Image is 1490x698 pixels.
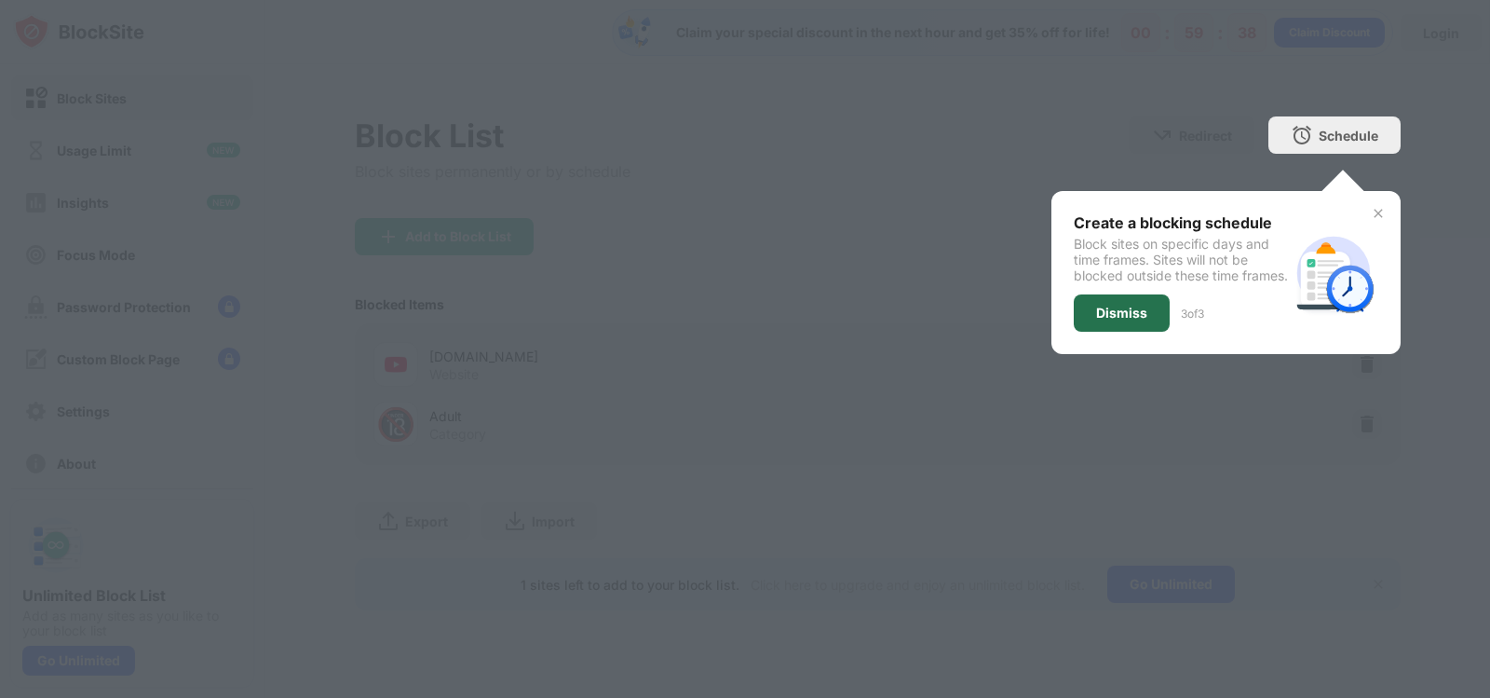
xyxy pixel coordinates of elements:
img: x-button.svg [1371,206,1386,221]
div: Block sites on specific days and time frames. Sites will not be blocked outside these time frames. [1074,236,1289,283]
div: Dismiss [1096,306,1147,321]
div: Schedule [1319,128,1378,144]
div: 3 of 3 [1181,307,1204,321]
img: schedule.svg [1289,228,1378,318]
div: Create a blocking schedule [1074,213,1289,232]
